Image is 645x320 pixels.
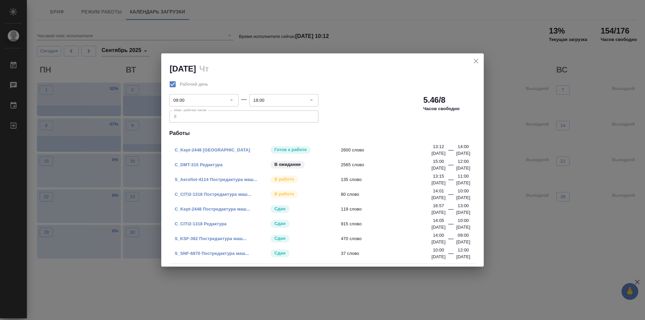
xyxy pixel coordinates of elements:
[199,64,209,73] h2: Чт
[456,254,470,260] p: [DATE]
[341,250,436,257] span: 37 слово
[274,250,286,257] p: Сдан
[274,220,286,227] p: Сдан
[274,176,294,183] p: В работе
[448,235,454,245] div: —
[175,147,250,152] a: C_Kept-2448 [GEOGRAPHIC_DATA]
[456,239,470,245] p: [DATE]
[431,150,445,157] p: [DATE]
[423,105,460,112] p: Часов свободно
[241,95,247,103] div: —
[431,194,445,201] p: [DATE]
[180,81,208,88] span: Рабочий день
[458,202,469,209] p: 13:00
[431,180,445,186] p: [DATE]
[341,191,436,198] span: 80 слово
[341,206,436,213] span: 119 слово
[274,161,301,168] p: В ожидании
[456,180,470,186] p: [DATE]
[433,202,444,209] p: 16:57
[448,161,454,172] div: —
[274,205,286,212] p: Сдан
[341,162,436,168] span: 2565 слово
[458,217,469,224] p: 10:00
[433,158,444,165] p: 15:00
[341,235,436,242] span: 470 слово
[169,129,476,137] h4: Работы
[274,191,294,197] p: В работе
[341,176,436,183] span: 135 слово
[458,188,469,194] p: 10:00
[458,232,469,239] p: 09:00
[431,254,445,260] p: [DATE]
[175,251,249,256] a: S_SNF-6870 Постредактура маш...
[458,143,469,150] p: 14:00
[456,165,470,172] p: [DATE]
[448,146,454,157] div: —
[175,207,250,212] a: C_Kept-2448 Постредактура маш...
[431,224,445,231] p: [DATE]
[175,192,251,197] a: C_CITI2-1318 Постредактура маш...
[274,146,307,153] p: Готов к работе
[458,158,469,165] p: 12:00
[423,95,445,105] h2: 5.46/8
[448,190,454,201] div: —
[456,194,470,201] p: [DATE]
[175,236,247,241] a: S_KSF-392 Постредактура маш...
[471,56,481,66] button: close
[341,147,436,153] span: 2600 слово
[433,217,444,224] p: 14:05
[456,209,470,216] p: [DATE]
[433,173,444,180] p: 13:15
[458,173,469,180] p: 11:00
[433,232,444,239] p: 14:00
[274,235,286,242] p: Сдан
[448,176,454,186] div: —
[458,247,469,254] p: 12:00
[175,177,257,182] a: S_Aeroflot-4114 Постредактура маш...
[341,221,436,227] span: 915 слово
[448,205,454,216] div: —
[431,209,445,216] p: [DATE]
[433,188,444,194] p: 14:01
[456,224,470,231] p: [DATE]
[448,220,454,231] div: —
[170,64,196,73] h2: [DATE]
[175,221,226,226] a: C_CITI2-1318 Редактура
[431,165,445,172] p: [DATE]
[175,162,223,167] a: C_DMT-315 Редактура
[433,143,444,150] p: 13:12
[431,239,445,245] p: [DATE]
[433,247,444,254] p: 10:00
[448,249,454,260] div: —
[456,150,470,157] p: [DATE]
